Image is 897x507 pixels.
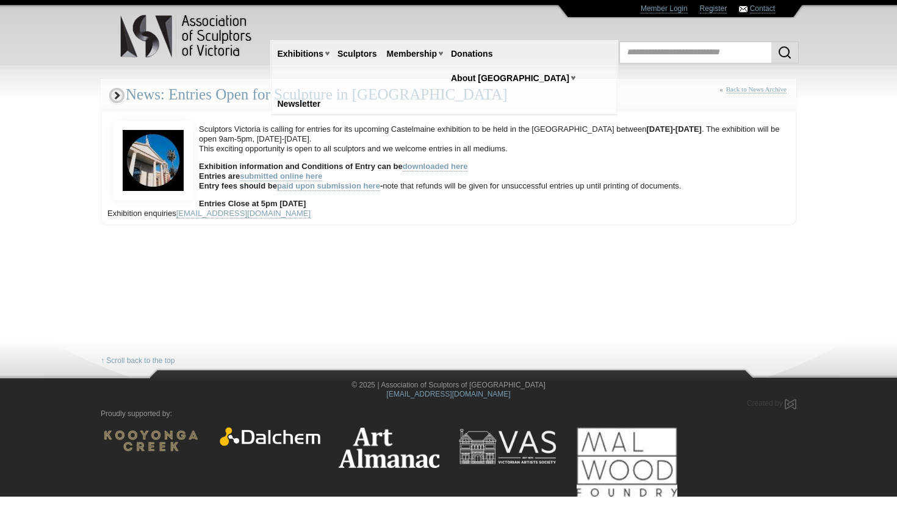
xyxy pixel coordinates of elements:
[577,427,677,496] img: Mal Wood Foundry
[339,427,439,467] img: Art Almanac
[273,93,326,115] a: Newsletter
[176,209,311,218] a: [EMAIL_ADDRESS][DOMAIN_NAME]
[403,162,468,171] a: downloaded here
[446,43,497,65] a: Donations
[199,162,468,171] strong: Exhibition information and Conditions of Entry can be
[700,4,727,13] a: Register
[92,381,805,399] div: © 2025 | Association of Sculptors of [GEOGRAPHIC_DATA]
[101,409,796,419] p: Proudly supported by:
[199,171,322,181] strong: Entries are
[240,171,322,181] a: submitted online here
[101,79,796,112] div: News: Entries Open for Sculpture in [GEOGRAPHIC_DATA]
[739,6,747,12] img: Contact ASV
[747,399,796,408] a: Created by
[458,427,558,466] img: Victorian Artists Society
[101,427,201,455] img: Kooyonga Wines
[386,390,510,398] a: [EMAIL_ADDRESS][DOMAIN_NAME]
[101,356,175,365] a: ↑ Scroll back to the top
[785,399,796,409] img: Created by Marby
[107,87,126,105] img: Entries Open for Sculpture in Castlemaine Market Building
[333,43,382,65] a: Sculptors
[107,209,790,218] p: Exhibition enquiries
[641,4,688,13] a: Member Login
[446,67,574,90] a: About [GEOGRAPHIC_DATA]
[747,399,783,408] span: Created by
[382,43,442,65] a: Membership
[750,4,775,13] a: Contact
[646,124,702,134] strong: [DATE]-[DATE]
[113,121,193,200] img: Entries Open for Sculpture in Castlemaine Market Building
[107,124,790,144] p: Sculptors Victoria is calling for entries for its upcoming Castelmaine exhibition to be held in t...
[726,85,787,93] a: Back to News Archive
[273,43,328,65] a: Exhibitions
[199,199,306,208] strong: Entries Close at 5pm [DATE]
[199,181,383,191] strong: Entry fees should be -
[132,181,790,191] li: note that refunds will be given for unsuccessful entries up until printing of documents.
[719,85,790,107] div: «
[107,144,790,154] p: This exciting opportunity is open to all sculptors and we welcome entries in all mediums.
[120,12,254,60] img: logo.png
[777,45,792,60] img: Search
[220,427,320,446] img: Dalchem Products
[277,181,380,191] a: paid upon submission here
